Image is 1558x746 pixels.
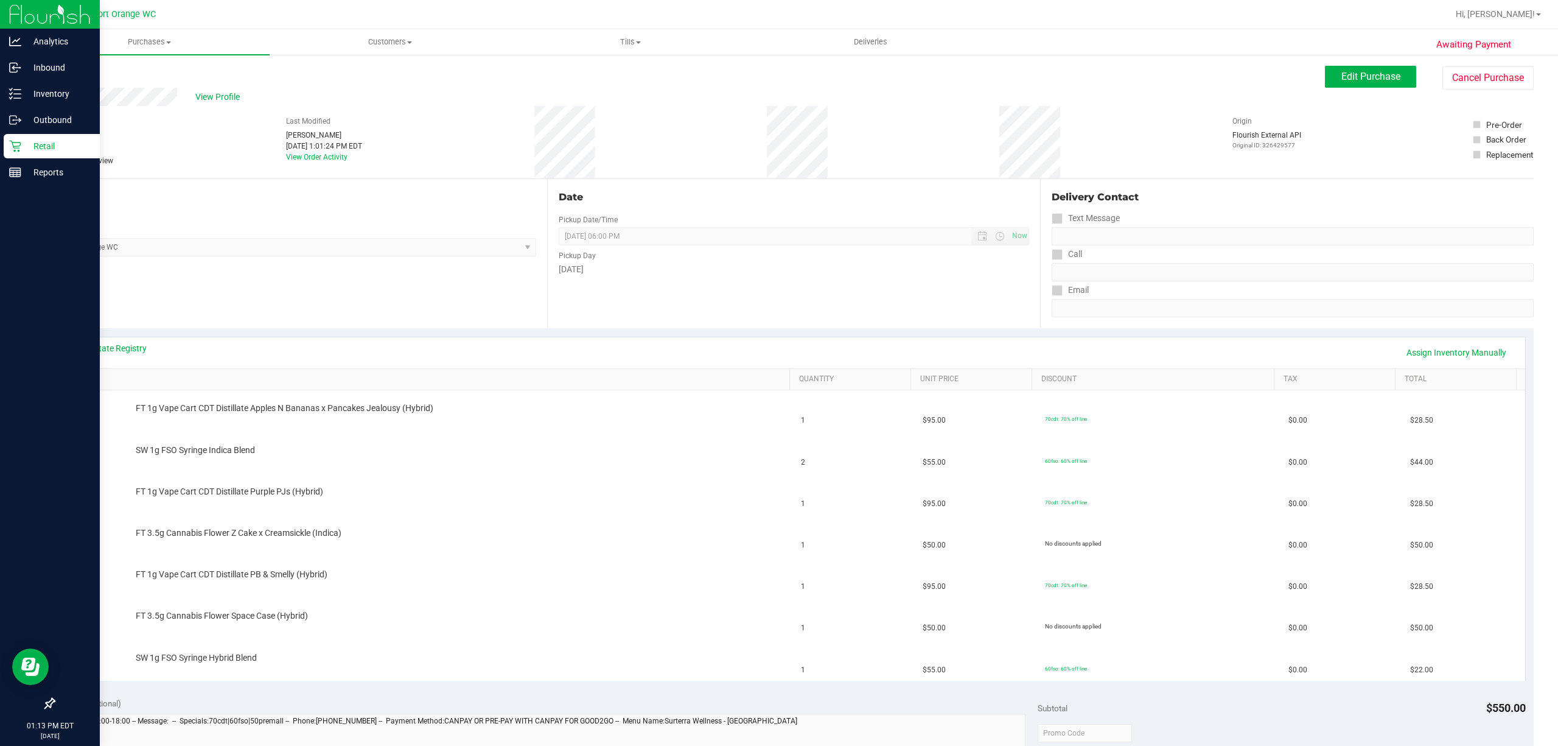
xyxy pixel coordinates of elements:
[1052,227,1534,245] input: Format: (999) 999-9999
[9,114,21,126] inline-svg: Outbound
[29,37,270,48] span: Purchases
[1410,540,1433,551] span: $50.00
[136,652,257,664] span: SW 1g FSO Syringe Hybrid Blend
[1052,245,1082,263] label: Call
[511,37,750,48] span: Tills
[801,415,805,426] span: 1
[270,37,509,48] span: Customers
[559,263,1030,276] div: [DATE]
[801,540,805,551] span: 1
[286,141,362,152] div: [DATE] 1:01:24 PM EDT
[801,457,805,468] span: 2
[1405,375,1511,384] a: Total
[799,375,906,384] a: Quantity
[9,62,21,74] inline-svg: Inbound
[1052,263,1534,281] input: Format: (999) 999-9999
[1045,458,1087,464] span: 60fso: 60% off line
[1325,66,1416,88] button: Edit Purchase
[74,342,147,354] a: View State Registry
[195,91,244,104] span: View Profile
[923,498,946,510] span: $95.00
[1288,664,1307,676] span: $0.00
[21,139,94,153] p: Retail
[801,581,805,593] span: 1
[54,190,536,205] div: Location
[923,622,946,634] span: $50.00
[1288,498,1307,510] span: $0.00
[21,60,94,75] p: Inbound
[286,116,330,127] label: Last Modified
[1052,209,1120,227] label: Text Message
[270,29,510,55] a: Customers
[1052,281,1089,299] label: Email
[1288,457,1307,468] span: $0.00
[1045,499,1087,505] span: 70cdt: 70% off line
[559,214,618,225] label: Pickup Date/Time
[1288,415,1307,426] span: $0.00
[136,569,327,580] span: FT 1g Vape Cart CDT Distillate PB & Smelly (Hybrid)
[136,527,341,539] span: FT 3.5g Cannabis Flower Z Cake x Creamsickle (Indica)
[1436,38,1511,52] span: Awaiting Payment
[559,190,1030,205] div: Date
[286,130,362,141] div: [PERSON_NAME]
[1486,702,1526,714] span: $550.00
[1045,666,1087,672] span: 60fso: 60% off line
[21,165,94,180] p: Reports
[1045,540,1102,547] span: No discounts applied
[12,649,49,685] iframe: Resource center
[1486,133,1526,146] div: Back Order
[1410,581,1433,593] span: $28.50
[9,166,21,178] inline-svg: Reports
[93,9,156,19] span: Port Orange WC
[801,498,805,510] span: 1
[510,29,750,55] a: Tills
[5,720,94,731] p: 01:13 PM EDT
[29,29,270,55] a: Purchases
[136,610,308,622] span: FT 3.5g Cannabis Flower Space Case (Hybrid)
[1038,703,1067,713] span: Subtotal
[1456,9,1535,19] span: Hi, [PERSON_NAME]!
[1410,664,1433,676] span: $22.00
[1038,724,1132,742] input: Promo Code
[136,445,255,456] span: SW 1g FSO Syringe Indica Blend
[9,88,21,100] inline-svg: Inventory
[1288,622,1307,634] span: $0.00
[1045,416,1087,422] span: 70cdt: 70% off line
[801,622,805,634] span: 1
[1410,457,1433,468] span: $44.00
[9,140,21,152] inline-svg: Retail
[1341,71,1400,82] span: Edit Purchase
[837,37,904,48] span: Deliveries
[1045,582,1087,588] span: 70cdt: 70% off line
[1052,190,1534,205] div: Delivery Contact
[1399,342,1514,363] a: Assign Inventory Manually
[1410,415,1433,426] span: $28.50
[1232,130,1301,150] div: Flourish External API
[5,731,94,741] p: [DATE]
[72,375,784,384] a: SKU
[1284,375,1390,384] a: Tax
[923,581,946,593] span: $95.00
[1442,66,1534,90] button: Cancel Purchase
[750,29,991,55] a: Deliveries
[1486,119,1522,131] div: Pre-Order
[559,250,596,261] label: Pickup Day
[1045,623,1102,630] span: No discounts applied
[9,35,21,48] inline-svg: Analytics
[21,113,94,127] p: Outbound
[1288,581,1307,593] span: $0.00
[1232,141,1301,150] p: Original ID: 326429577
[136,486,323,498] span: FT 1g Vape Cart CDT Distillate Purple PJs (Hybrid)
[1410,498,1433,510] span: $28.50
[1232,116,1252,127] label: Origin
[1410,622,1433,634] span: $50.00
[286,153,348,161] a: View Order Activity
[923,415,946,426] span: $95.00
[1486,149,1533,161] div: Replacement
[801,664,805,676] span: 1
[21,34,94,49] p: Analytics
[1041,375,1269,384] a: Discount
[920,375,1027,384] a: Unit Price
[923,540,946,551] span: $50.00
[21,86,94,101] p: Inventory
